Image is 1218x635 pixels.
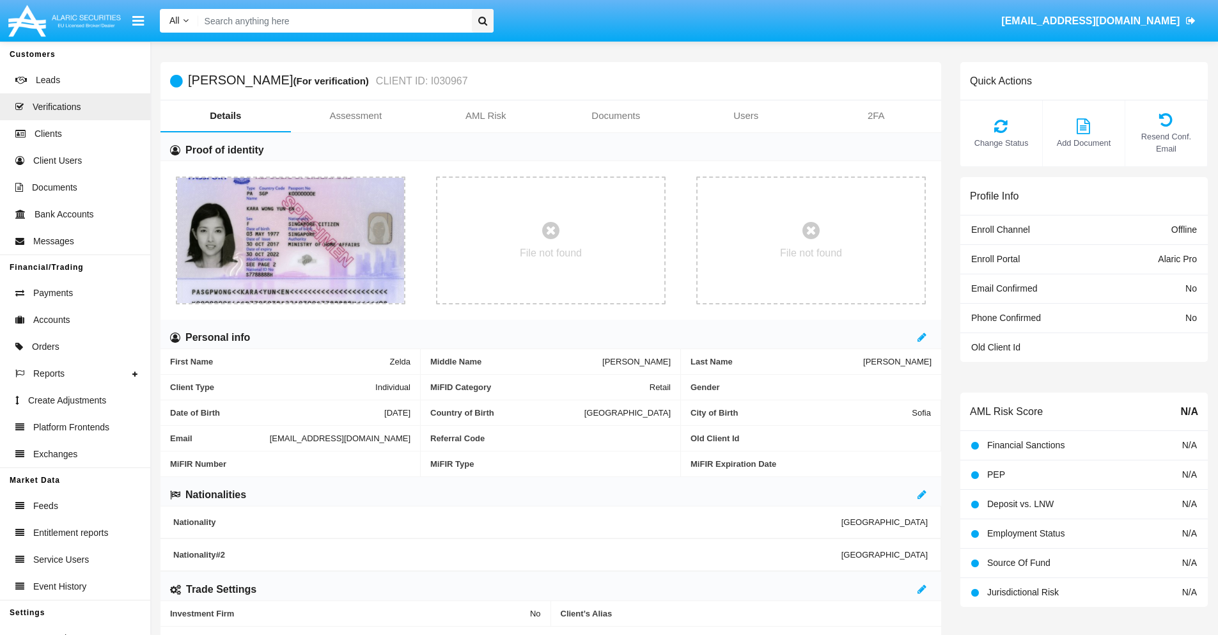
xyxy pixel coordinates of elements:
span: Old Client Id [691,434,931,443]
a: Users [681,100,811,131]
a: 2FA [811,100,942,131]
span: Zelda [389,357,410,366]
span: Source Of Fund [987,558,1050,568]
span: [DATE] [384,408,410,418]
span: Messages [33,235,74,248]
span: Enroll Portal [971,254,1020,264]
span: Nationality [173,517,841,527]
span: Resend Conf. Email [1132,130,1201,155]
span: Client Users [33,154,82,168]
span: Client’s Alias [561,609,932,618]
span: N/A [1182,469,1197,480]
h6: Quick Actions [970,75,1032,87]
span: City of Birth [691,408,912,418]
span: No [530,609,541,618]
span: Bank Accounts [35,208,94,221]
span: Middle Name [430,357,602,366]
span: Clients [35,127,62,141]
a: Assessment [291,100,421,131]
span: Last Name [691,357,863,366]
span: MiFIR Expiration Date [691,459,932,469]
span: Referral Code [430,434,671,443]
span: Accounts [33,313,70,327]
span: Email Confirmed [971,283,1037,294]
span: [PERSON_NAME] [602,357,671,366]
div: (For verification) [293,74,372,88]
span: Deposit vs. LNW [987,499,1054,509]
span: Change Status [967,137,1036,149]
span: Employment Status [987,528,1065,538]
span: All [169,15,180,26]
span: Documents [32,181,77,194]
span: MiFIR Type [430,459,671,469]
span: First Name [170,357,389,366]
span: N/A [1182,587,1197,597]
span: Gender [691,382,932,392]
h5: [PERSON_NAME] [188,74,468,88]
a: Documents [551,100,682,131]
span: Enroll Channel [971,224,1030,235]
span: No [1185,313,1197,323]
span: Service Users [33,553,89,567]
span: Old Client Id [971,342,1020,352]
span: Orders [32,340,59,354]
span: MiFIR Number [170,459,410,469]
span: N/A [1182,499,1197,509]
span: [GEOGRAPHIC_DATA] [584,408,671,418]
h6: AML Risk Score [970,405,1043,418]
span: Verifications [33,100,81,114]
span: N/A [1182,528,1197,538]
span: Country of Birth [430,408,584,418]
span: Create Adjustments [28,394,106,407]
span: Individual [375,382,410,392]
span: Exchanges [33,448,77,461]
span: [EMAIL_ADDRESS][DOMAIN_NAME] [1001,15,1180,26]
span: N/A [1182,440,1197,450]
h6: Proof of identity [185,143,264,157]
span: N/A [1182,558,1197,568]
span: Phone Confirmed [971,313,1041,323]
span: Nationality #2 [173,550,841,560]
span: Jurisdictional Risk [987,587,1059,597]
span: Date of Birth [170,408,384,418]
input: Search [198,9,467,33]
span: Platform Frontends [33,421,109,434]
span: [PERSON_NAME] [863,357,932,366]
span: Payments [33,286,73,300]
span: [GEOGRAPHIC_DATA] [841,517,928,527]
span: MiFID Category [430,382,650,392]
h6: Nationalities [185,488,246,502]
a: [EMAIL_ADDRESS][DOMAIN_NAME] [995,3,1202,39]
span: Retail [650,382,671,392]
a: Details [160,100,291,131]
span: [EMAIL_ADDRESS][DOMAIN_NAME] [270,434,410,443]
span: Offline [1171,224,1197,235]
a: AML Risk [421,100,551,131]
span: Investment Firm [170,609,530,618]
h6: Profile Info [970,190,1019,202]
h6: Trade Settings [186,583,256,597]
h6: Personal info [185,331,250,345]
span: Entitlement reports [33,526,109,540]
span: Client Type [170,382,375,392]
span: Financial Sanctions [987,440,1065,450]
small: CLIENT ID: I030967 [373,76,468,86]
span: [GEOGRAPHIC_DATA] [841,550,928,560]
span: No [1185,283,1197,294]
span: Event History [33,580,86,593]
span: Alaric Pro [1158,254,1197,264]
span: N/A [1180,404,1198,419]
span: Leads [36,74,60,87]
img: Logo image [6,2,123,40]
span: Reports [33,367,65,380]
span: Feeds [33,499,58,513]
span: Sofia [912,408,931,418]
span: PEP [987,469,1005,480]
span: Email [170,434,270,443]
span: Add Document [1049,137,1118,149]
a: All [160,14,198,27]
